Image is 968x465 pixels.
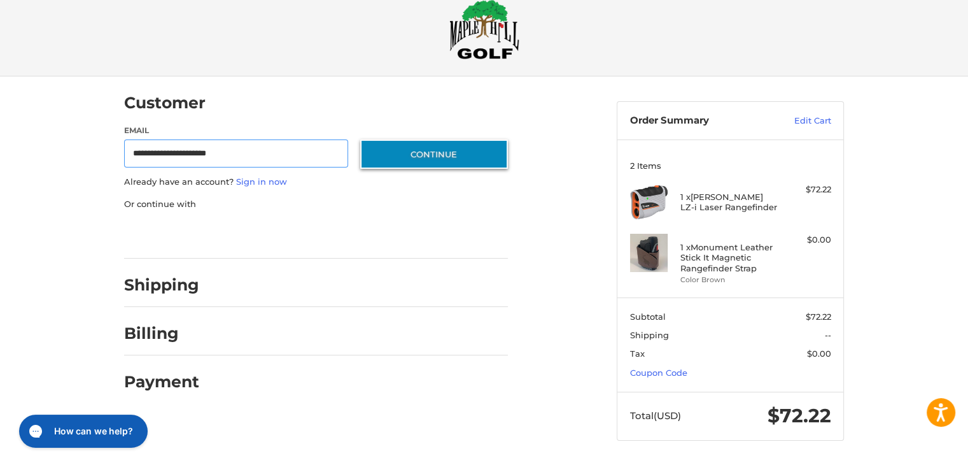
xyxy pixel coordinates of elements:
[124,93,206,113] h2: Customer
[630,161,831,171] h3: 2 Items
[630,330,669,340] span: Shipping
[807,348,831,359] span: $0.00
[781,234,831,247] div: $0.00
[124,372,199,392] h2: Payment
[767,115,831,127] a: Edit Cart
[124,125,348,136] label: Email
[630,368,687,378] a: Coupon Code
[120,223,216,246] iframe: PayPal-paypal
[360,139,508,169] button: Continue
[680,275,778,285] li: Color Brown
[630,348,645,359] span: Tax
[236,176,287,187] a: Sign in now
[630,311,666,322] span: Subtotal
[630,115,767,127] h3: Order Summary
[781,183,831,196] div: $72.22
[825,330,831,340] span: --
[680,242,778,273] h4: 1 x Monument Leather Stick It Magnetic Rangefinder Strap
[630,410,681,422] span: Total (USD)
[806,311,831,322] span: $72.22
[228,223,323,246] iframe: PayPal-paylater
[124,176,508,189] p: Already have an account?
[680,192,778,213] h4: 1 x [PERSON_NAME] LZ-i Laser Rangefinder
[768,404,831,427] span: $72.22
[13,410,151,452] iframe: Gorgias live chat messenger
[124,324,199,343] h2: Billing
[124,275,199,295] h2: Shipping
[336,223,431,246] iframe: PayPal-venmo
[124,198,508,211] p: Or continue with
